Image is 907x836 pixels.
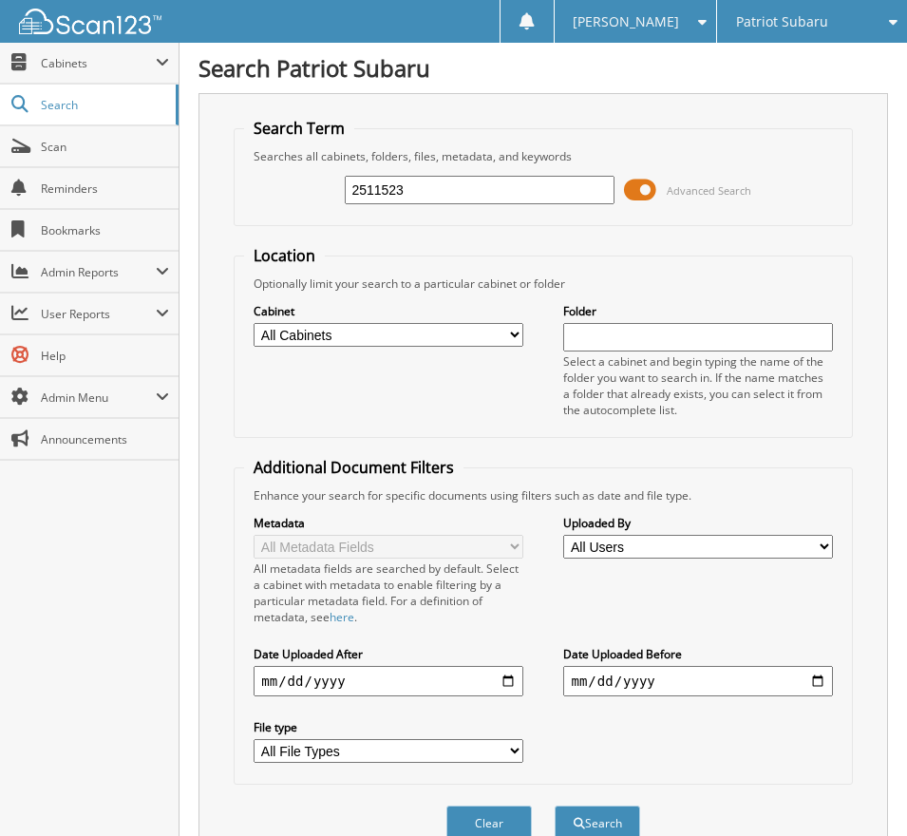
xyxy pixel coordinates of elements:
div: Select a cabinet and begin typing the name of the folder you want to search in. If the name match... [563,353,832,418]
label: Date Uploaded Before [563,646,832,662]
span: Admin Menu [41,389,156,406]
div: Optionally limit your search to a particular cabinet or folder [244,275,841,292]
a: here [330,609,354,625]
img: scan123-logo-white.svg [19,9,161,34]
iframe: Chat Widget [812,745,907,836]
span: Announcements [41,431,169,447]
h1: Search Patriot Subaru [198,52,888,84]
label: Uploaded By [563,515,832,531]
span: Patriot Subaru [736,16,828,28]
div: Enhance your search for specific documents using filters such as date and file type. [244,487,841,503]
span: Admin Reports [41,264,156,280]
span: [PERSON_NAME] [573,16,679,28]
div: Searches all cabinets, folders, files, metadata, and keywords [244,148,841,164]
span: Scan [41,139,169,155]
legend: Additional Document Filters [244,457,463,478]
legend: Search Term [244,118,354,139]
div: All metadata fields are searched by default. Select a cabinet with metadata to enable filtering b... [254,560,522,625]
span: User Reports [41,306,156,322]
label: Metadata [254,515,522,531]
span: Reminders [41,180,169,197]
label: Date Uploaded After [254,646,522,662]
input: end [563,666,832,696]
span: Bookmarks [41,222,169,238]
label: File type [254,719,522,735]
label: Cabinet [254,303,522,319]
span: Search [41,97,166,113]
span: Advanced Search [667,183,751,198]
span: Help [41,348,169,364]
legend: Location [244,245,325,266]
span: Cabinets [41,55,156,71]
label: Folder [563,303,832,319]
input: start [254,666,522,696]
